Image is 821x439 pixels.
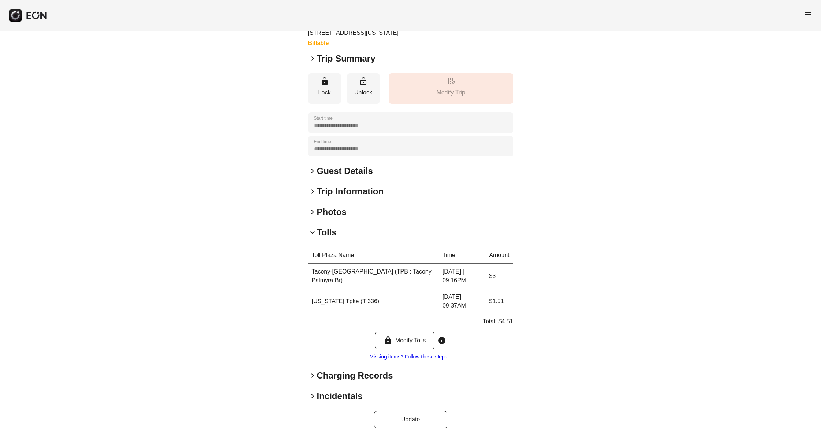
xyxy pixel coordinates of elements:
[317,165,373,177] h2: Guest Details
[439,289,485,314] td: [DATE] 09:37AM
[375,332,434,349] button: Modify Tolls
[483,317,513,326] p: Total: $4.51
[308,54,317,63] span: keyboard_arrow_right
[308,167,317,175] span: keyboard_arrow_right
[374,411,447,428] button: Update
[485,264,513,289] td: $3
[317,206,347,218] h2: Photos
[359,77,368,86] span: lock_open
[308,264,439,289] td: Tacony-[GEOGRAPHIC_DATA] (TPB : Tacony Palmyra Br)
[308,73,341,104] button: Lock
[803,10,812,19] span: menu
[384,336,392,345] span: lock
[308,289,439,314] td: [US_STATE] Tpke (T 336)
[308,208,317,216] span: keyboard_arrow_right
[485,247,513,264] th: Amount
[317,390,363,402] h2: Incidentals
[308,392,317,401] span: keyboard_arrow_right
[351,88,376,97] p: Unlock
[312,88,337,97] p: Lock
[308,39,399,48] h3: Billable
[317,227,337,238] h2: Tolls
[317,370,393,382] h2: Charging Records
[439,247,485,264] th: Time
[485,289,513,314] td: $1.51
[308,228,317,237] span: keyboard_arrow_down
[317,53,376,64] h2: Trip Summary
[308,247,439,264] th: Toll Plaza Name
[347,73,380,104] button: Unlock
[317,186,384,197] h2: Trip Information
[320,77,329,86] span: lock
[437,336,446,345] span: info
[308,371,317,380] span: keyboard_arrow_right
[308,187,317,196] span: keyboard_arrow_right
[369,354,451,360] a: Missing items? Follow these steps...
[308,29,399,37] p: [STREET_ADDRESS][US_STATE]
[439,264,485,289] td: [DATE] | 09:16PM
